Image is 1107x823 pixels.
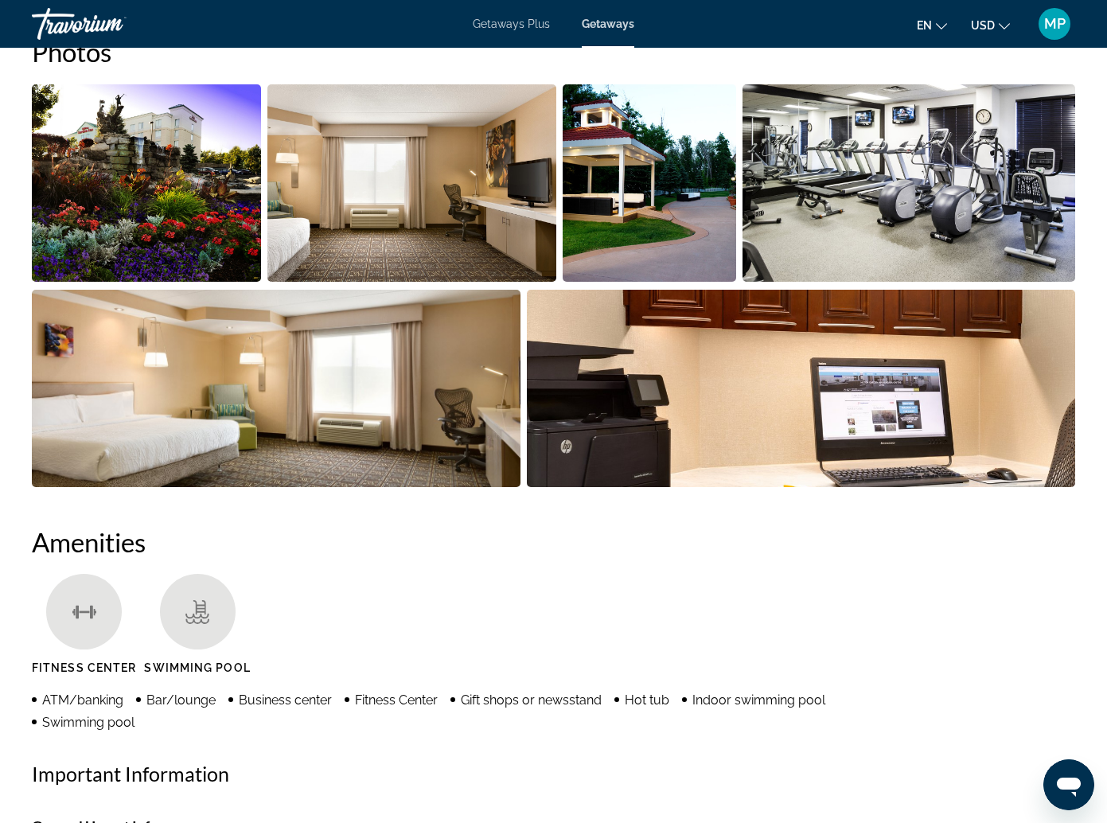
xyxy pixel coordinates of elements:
button: Open full-screen image slider [527,289,1075,488]
a: Travorium [32,3,191,45]
a: Getaways Plus [473,18,550,30]
h2: Amenities [32,526,1075,558]
button: Open full-screen image slider [563,84,736,283]
span: Fitness Center [32,661,136,674]
span: USD [971,19,995,32]
h2: Important Information [32,762,1075,786]
button: User Menu [1034,7,1075,41]
span: Swimming Pool [144,661,250,674]
button: Change currency [971,14,1010,37]
span: Swimming pool [42,715,134,730]
span: ATM/banking [42,692,123,708]
span: Indoor swimming pool [692,692,825,708]
button: Open full-screen image slider [743,84,1075,283]
span: Fitness Center [355,692,438,708]
button: Open full-screen image slider [32,289,520,488]
span: MP [1044,16,1066,32]
iframe: Кнопка запуска окна обмена сообщениями [1043,759,1094,810]
button: Change language [917,14,947,37]
a: Getaways [582,18,634,30]
button: Open full-screen image slider [267,84,556,283]
span: Gift shops or newsstand [461,692,602,708]
h2: Photos [32,36,1075,68]
span: Hot tub [625,692,669,708]
span: en [917,19,932,32]
span: Business center [239,692,332,708]
button: Open full-screen image slider [32,84,261,283]
span: Bar/lounge [146,692,216,708]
